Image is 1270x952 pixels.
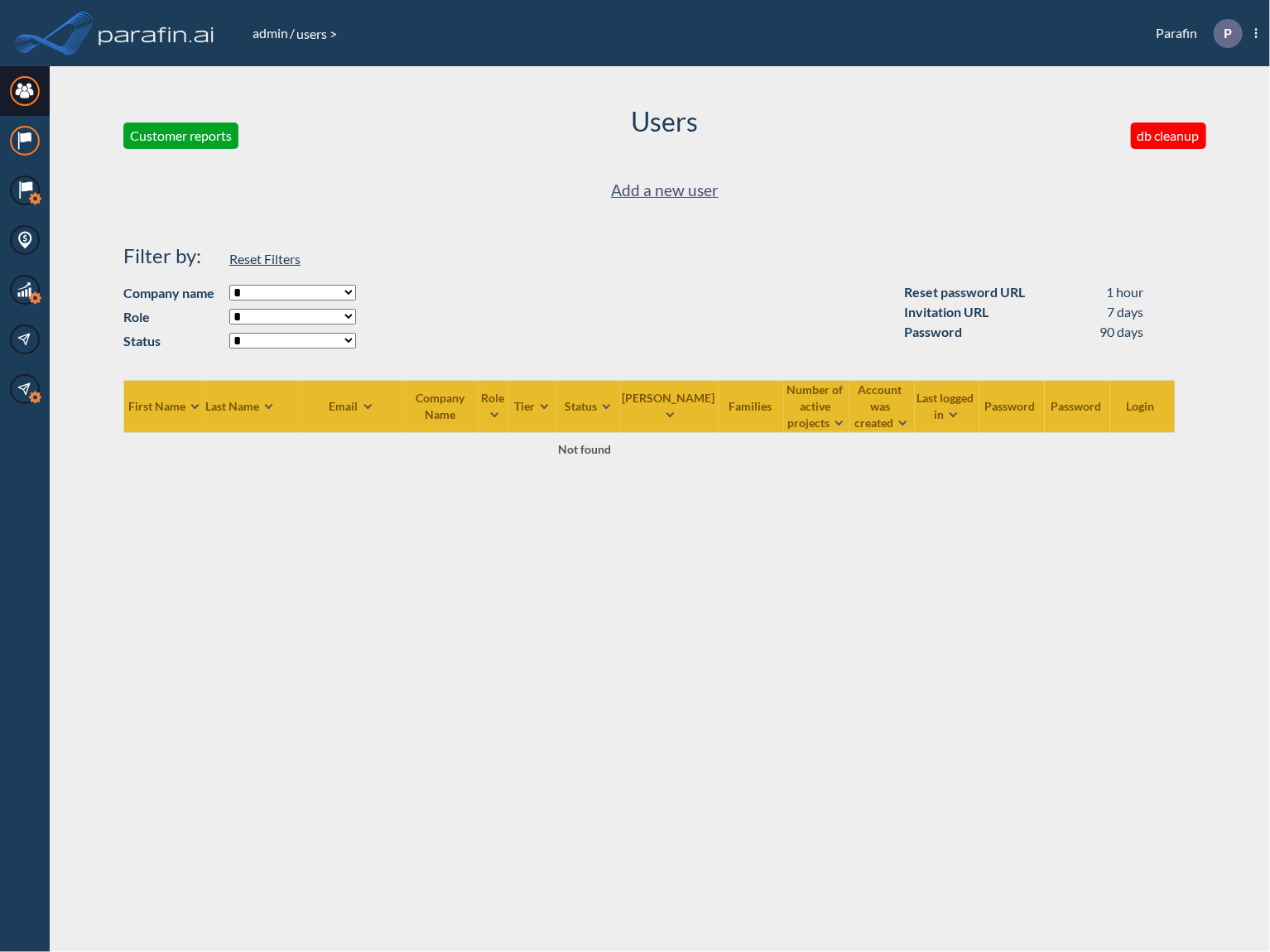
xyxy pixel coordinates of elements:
span: users > [295,26,339,41]
th: Status [557,380,622,432]
th: Company Name [403,380,480,432]
div: 7 days [1108,302,1144,322]
div: 90 days [1100,322,1144,342]
button: db cleanup [1131,123,1206,149]
th: Login [1110,380,1175,432]
li: / [251,23,295,43]
div: Reset password URL [904,282,1025,302]
th: Tier [508,380,556,432]
h4: Filter by: [123,244,221,268]
th: Role [480,380,508,432]
th: Last logged in [915,380,979,432]
th: Families [719,380,784,432]
strong: Status [123,331,221,351]
th: Password [1045,380,1110,432]
div: Password [904,322,962,342]
th: Number of active projects [784,380,849,432]
strong: Company name [123,283,221,303]
span: Reset Filters [229,251,301,267]
th: Password [979,380,1045,432]
th: Last Name [204,380,300,432]
h2: Users [631,106,698,137]
strong: Role [123,307,221,327]
a: Add a new user [611,177,719,204]
button: Customer reports [123,123,238,149]
div: Parafin [1131,19,1258,48]
th: Account was created [849,380,915,432]
p: P [1224,26,1232,41]
a: admin [251,25,290,41]
img: logo [95,17,218,50]
div: Invitation URL [904,302,989,322]
th: [PERSON_NAME] [621,380,719,432]
div: 1 hour [1107,282,1144,302]
th: First Name [124,380,204,432]
td: Not found [124,432,1045,465]
th: Email [300,380,403,432]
